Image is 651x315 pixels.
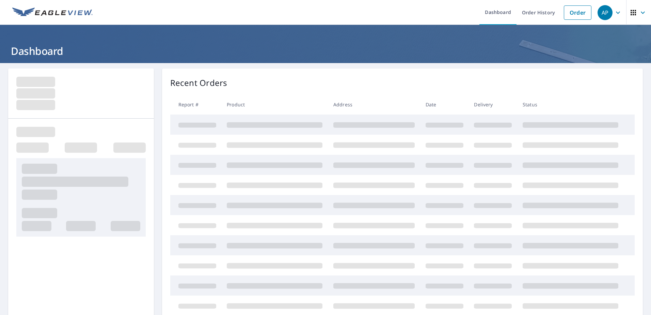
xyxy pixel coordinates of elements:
th: Report # [170,94,222,115]
th: Date [420,94,469,115]
p: Recent Orders [170,77,227,89]
div: AP [598,5,613,20]
h1: Dashboard [8,44,643,58]
a: Order [564,5,591,20]
th: Delivery [469,94,517,115]
img: EV Logo [12,7,93,18]
th: Product [221,94,328,115]
th: Status [517,94,624,115]
th: Address [328,94,420,115]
